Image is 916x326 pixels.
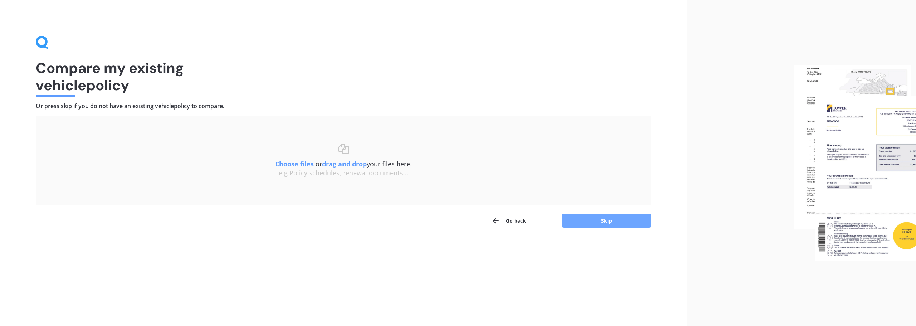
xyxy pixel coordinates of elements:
[275,160,314,168] u: Choose files
[322,160,367,168] b: drag and drop
[794,65,916,262] img: files.webp
[492,214,526,228] button: Go back
[36,102,651,110] h4: Or press skip if you do not have an existing vehicle policy to compare.
[275,160,412,168] span: or your files here.
[562,214,651,228] button: Skip
[36,59,651,94] h1: Compare my existing vehicle policy
[50,169,637,177] div: e.g Policy schedules, renewal documents...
